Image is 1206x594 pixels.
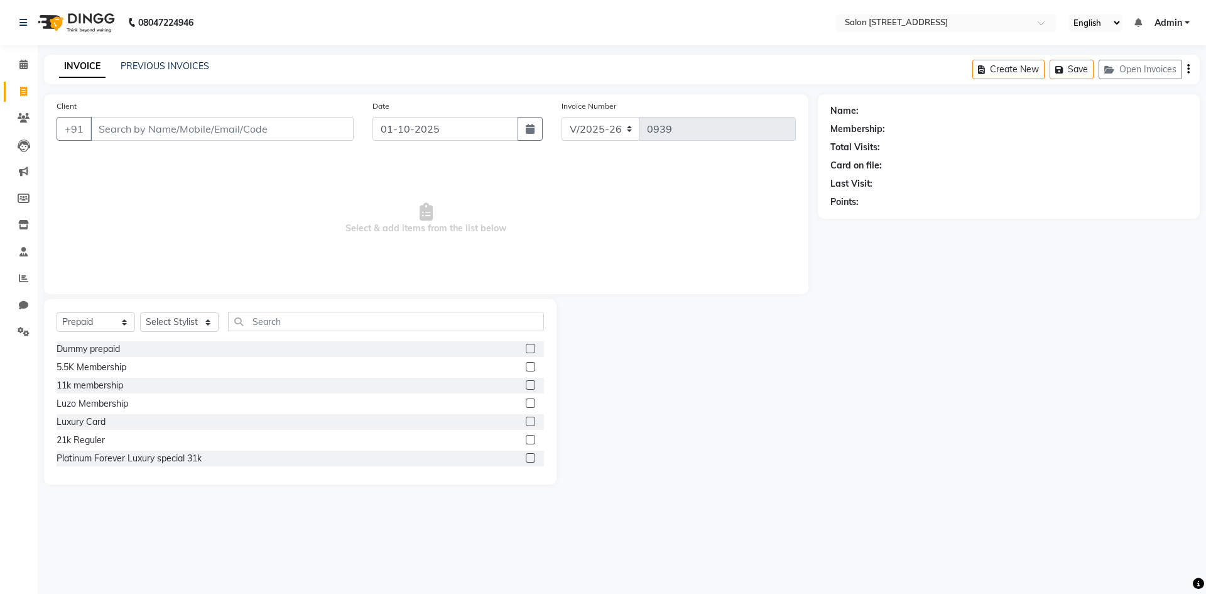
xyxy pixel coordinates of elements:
button: +91 [57,117,92,141]
div: Card on file: [830,159,882,172]
button: Save [1050,60,1094,79]
div: Luxury Card [57,415,106,429]
b: 08047224946 [138,5,193,40]
span: Select & add items from the list below [57,156,796,282]
button: Create New [972,60,1045,79]
button: Open Invoices [1099,60,1182,79]
label: Client [57,101,77,112]
div: Membership: [830,123,885,136]
span: Admin [1154,16,1182,30]
a: PREVIOUS INVOICES [121,60,209,72]
div: Last Visit: [830,177,872,190]
div: Platinum Forever Luxury special 31k [57,452,202,465]
input: Search by Name/Mobile/Email/Code [90,117,354,141]
div: 5.5K Membership [57,361,126,374]
div: 11k membership [57,379,123,392]
div: Name: [830,104,859,118]
a: INVOICE [59,55,106,78]
label: Date [372,101,389,112]
input: Search [228,312,544,331]
div: Luzo Membership [57,397,128,410]
div: 21k Reguler [57,434,105,447]
img: logo [32,5,118,40]
label: Invoice Number [562,101,616,112]
div: Dummy prepaid [57,343,120,356]
div: Total Visits: [830,141,880,154]
div: Points: [830,195,859,209]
